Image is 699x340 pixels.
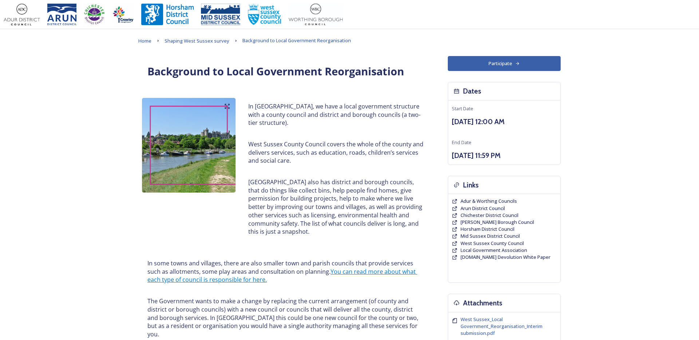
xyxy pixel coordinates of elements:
[47,4,76,25] img: Arun%20District%20Council%20logo%20blue%20CMYK.jpg
[448,56,561,71] button: Participate
[138,36,151,45] a: Home
[463,86,481,96] h3: Dates
[461,233,520,240] a: Mid Sussex District Council
[461,219,534,225] span: [PERSON_NAME] Borough Council
[452,105,473,112] span: Start Date
[461,254,550,261] a: [DOMAIN_NAME] Devolution White Paper
[461,198,517,205] a: Adur & Worthing Councils
[461,219,534,226] a: [PERSON_NAME] Borough Council
[248,102,424,127] p: In [GEOGRAPHIC_DATA], we have a local government structure with a county council and district and...
[147,64,404,78] strong: Background to Local Government Reorganisation
[461,205,505,212] a: Arun District Council
[112,4,134,25] img: Crawley%20BC%20logo.jpg
[452,116,557,127] h3: [DATE] 12:00 AM
[242,37,351,44] span: Background to Local Government Reorganisation
[452,150,557,161] h3: [DATE] 11:59 PM
[165,36,229,45] a: Shaping West Sussex survey
[289,4,343,25] img: Worthing_Adur%20%281%29.jpg
[141,4,194,25] img: Horsham%20DC%20Logo.jpg
[461,226,514,232] span: Horsham District Council
[463,298,502,308] h3: Attachments
[201,4,240,25] img: 150ppimsdc%20logo%20blue.png
[452,139,471,146] span: End Date
[147,297,424,339] p: The Government wants to make a change by replacing the current arrangement (of county and distric...
[165,37,229,44] span: Shaping West Sussex survey
[461,247,527,254] a: Local Government Association
[461,254,550,260] span: [DOMAIN_NAME] Devolution White Paper
[4,4,40,25] img: Adur%20logo%20%281%29.jpeg
[248,140,424,165] p: West Sussex County Council covers the whole of the county and delivers services, such as educatio...
[461,247,527,253] span: Local Government Association
[461,212,518,219] a: Chichester District Council
[84,4,105,25] img: CDC%20Logo%20-%20you%20may%20have%20a%20better%20version.jpg
[461,212,518,218] span: Chichester District Council
[461,240,524,247] a: West Sussex County Council
[248,178,424,236] p: [GEOGRAPHIC_DATA] also has district and borough councils, that do things like collect bins, help ...
[461,226,514,233] a: Horsham District Council
[147,268,417,284] a: You can read more about what each type of council is responsible for here.
[138,37,151,44] span: Home
[461,316,542,336] span: West Sussex_Local Government_Reorganisation_Interim submission.pdf
[461,205,505,211] span: Arun District Council
[248,4,282,25] img: WSCCPos-Spot-25mm.jpg
[147,259,424,284] p: In some towns and villages, there are also smaller town and parish councils that provide services...
[463,180,479,190] h3: Links
[461,240,524,246] span: West Sussex County Council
